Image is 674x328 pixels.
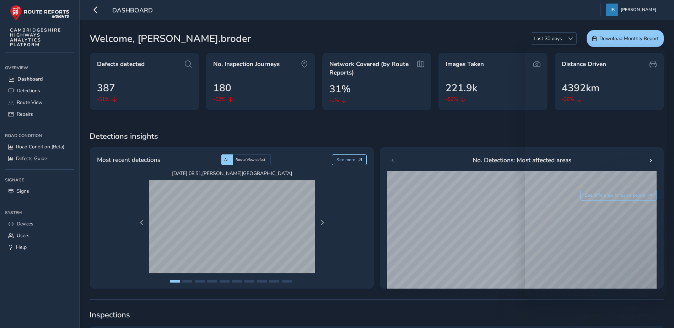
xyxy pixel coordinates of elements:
[5,97,74,108] a: Route View
[232,280,242,283] button: Page 6
[606,4,618,16] img: diamond-layout
[5,62,74,73] div: Overview
[17,188,29,195] span: Signs
[244,280,254,283] button: Page 7
[5,185,74,197] a: Signs
[182,280,192,283] button: Page 2
[17,87,40,94] span: Detections
[599,35,659,42] span: Download Monthly Report
[97,81,115,95] span: 387
[97,95,109,103] span: -51%
[329,60,415,77] span: Network Covered (by Route Reports)
[17,220,33,227] span: Devices
[236,157,265,162] span: Route View defect
[473,155,571,165] span: No. Detections: Most affected areas
[5,175,74,185] div: Signage
[446,81,477,95] span: 221.9k
[137,218,147,228] button: Previous Page
[317,218,327,228] button: Next Page
[90,31,251,46] span: Welcome, [PERSON_NAME].broder
[16,244,27,251] span: Help
[10,28,61,47] span: CAMBRIDGESHIRE HIGHWAYS ANALYTICS PLATFORM
[17,99,43,106] span: Route View
[5,241,74,253] a: Help
[5,218,74,230] a: Devices
[213,95,226,103] span: -62%
[213,60,280,69] span: No. Inspection Journeys
[10,5,69,21] img: rr logo
[5,73,74,85] a: Dashboard
[329,97,339,104] span: -1%
[525,48,667,298] iframe: Intercom live chat
[224,157,228,162] span: AI
[336,157,355,163] span: See more
[5,230,74,241] a: Users
[213,81,231,95] span: 180
[587,30,664,47] button: Download Monthly Report
[650,304,667,321] iframe: Intercom live chat
[90,310,664,320] span: Inspections
[16,155,47,162] span: Defects Guide
[5,207,74,218] div: System
[257,280,267,283] button: Page 8
[5,141,74,153] a: Road Condition (Beta)
[446,60,484,69] span: Images Taken
[5,130,74,141] div: Road Condition
[5,153,74,164] a: Defects Guide
[332,154,367,165] button: See more
[282,280,292,283] button: Page 10
[97,155,160,164] span: Most recent detections
[112,6,153,16] span: Dashboard
[220,280,230,283] button: Page 5
[5,85,74,97] a: Detections
[329,82,351,97] span: 31%
[17,232,29,239] span: Users
[606,4,659,16] button: [PERSON_NAME]
[233,154,271,165] div: Route View defect
[5,108,74,120] a: Repairs
[16,143,64,150] span: Road Condition (Beta)
[90,131,664,142] span: Detections insights
[17,111,33,117] span: Repairs
[149,170,315,177] span: [DATE] 08:51 , [PERSON_NAME][GEOGRAPHIC_DATA]
[207,280,217,283] button: Page 4
[446,95,458,103] span: -59%
[621,4,656,16] span: [PERSON_NAME]
[195,280,205,283] button: Page 3
[17,76,43,82] span: Dashboard
[531,33,565,44] span: Last 30 days
[269,280,279,283] button: Page 9
[97,60,145,69] span: Defects detected
[221,154,233,165] div: AI
[170,280,180,283] button: Page 1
